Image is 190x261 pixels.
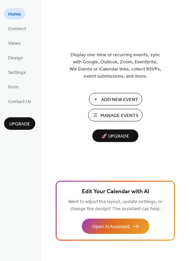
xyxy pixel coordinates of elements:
[4,117,35,130] button: Upgrade
[4,8,25,19] a: Home
[82,219,149,234] button: Open AI Assistant
[101,96,138,103] span: Add New Event
[4,96,35,107] a: Contact Us
[88,109,142,121] button: Manage Events
[9,121,30,128] span: Upgrade
[8,69,26,76] span: Settings
[4,37,25,48] a: Views
[92,129,138,142] button: 🚀 Upgrade
[70,52,161,80] span: Display one-time or recurring events, sync with Google, Outlook, Zoom, Eventbrite, Wix Events or ...
[100,112,138,119] span: Manage Events
[8,25,26,33] span: Connect
[8,40,21,47] span: Views
[89,93,142,105] button: Add New Event
[8,84,19,91] span: Form
[8,55,23,62] span: Design
[8,11,21,18] span: Home
[92,223,130,230] span: Open AI Assistant
[4,23,30,34] a: Connect
[4,81,23,92] a: Form
[68,197,163,214] span: Want to adjust the layout, update settings, or change the design? The assistant can help.
[4,66,30,78] a: Settings
[4,52,27,63] a: Design
[96,132,134,141] span: 🚀 Upgrade
[82,187,149,197] span: Edit Your Calendar with AI
[8,98,31,105] span: Contact Us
